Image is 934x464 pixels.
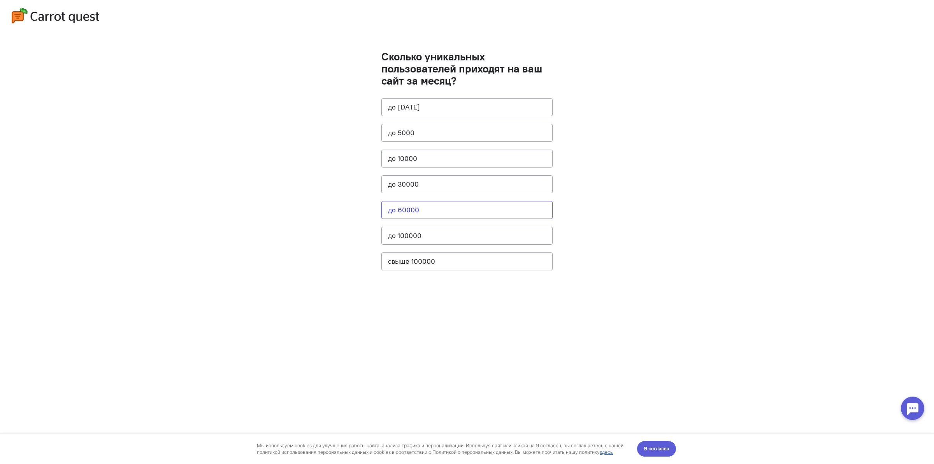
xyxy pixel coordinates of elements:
[381,124,553,142] button: до 5000
[644,11,669,19] span: Я согласен
[381,252,553,270] button: свыше 100000
[381,201,553,219] button: до 60000
[600,16,613,21] a: здесь
[637,7,676,23] button: Я согласен
[381,98,553,116] button: до [DATE]
[257,9,628,22] div: Мы используем cookies для улучшения работы сайта, анализа трафика и персонализации. Используя сай...
[12,8,99,23] img: logo
[381,227,553,245] button: до 100000
[381,51,553,86] h1: Сколько уникальных пользователей приходят на ваш сайт за месяц?
[381,150,553,168] button: до 10000
[381,175,553,193] button: до 30000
